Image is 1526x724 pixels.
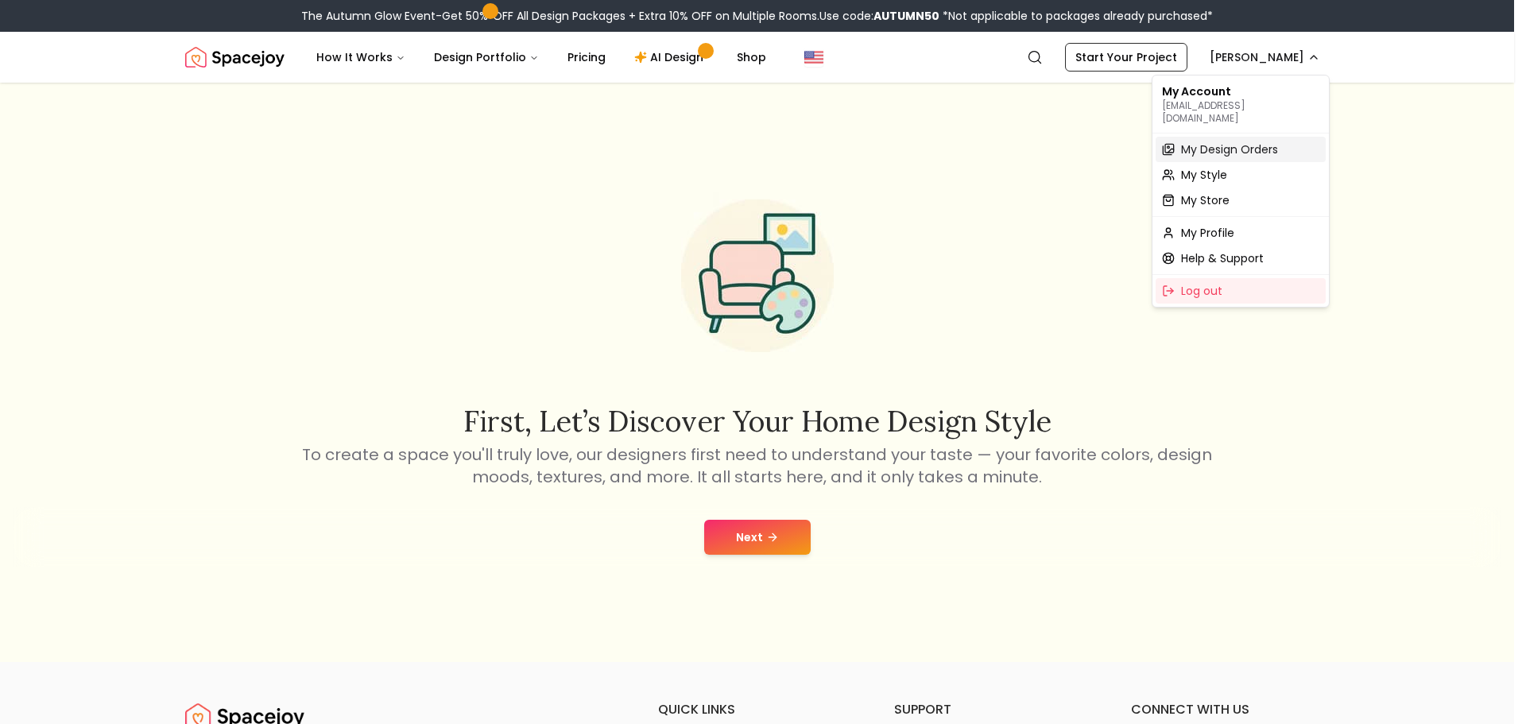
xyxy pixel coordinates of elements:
[1162,99,1319,125] p: [EMAIL_ADDRESS][DOMAIN_NAME]
[1181,250,1264,266] span: Help & Support
[1181,192,1230,208] span: My Store
[1181,141,1278,157] span: My Design Orders
[1156,137,1326,162] a: My Design Orders
[1156,162,1326,188] a: My Style
[1181,283,1222,299] span: Log out
[1181,167,1227,183] span: My Style
[1152,75,1330,308] div: [PERSON_NAME]
[1156,220,1326,246] a: My Profile
[1156,79,1326,130] div: My Account
[1156,246,1326,271] a: Help & Support
[1181,225,1234,241] span: My Profile
[1156,188,1326,213] a: My Store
